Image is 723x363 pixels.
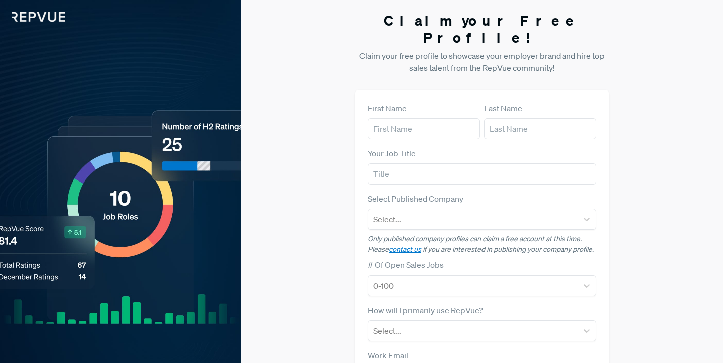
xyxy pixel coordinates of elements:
p: Claim your free profile to showcase your employer brand and hire top sales talent from the RepVue... [355,50,609,74]
label: Work Email [368,349,408,361]
label: Last Name [484,102,522,114]
input: First Name [368,118,480,139]
label: Your Job Title [368,147,416,159]
input: Last Name [484,118,596,139]
p: Only published company profiles can claim a free account at this time. Please if you are interest... [368,234,596,255]
label: # Of Open Sales Jobs [368,259,444,271]
h3: Claim your Free Profile! [355,12,609,46]
label: Select Published Company [368,193,463,205]
label: First Name [368,102,407,114]
label: How will I primarily use RepVue? [368,304,483,316]
input: Title [368,163,596,185]
a: contact us [389,245,421,254]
